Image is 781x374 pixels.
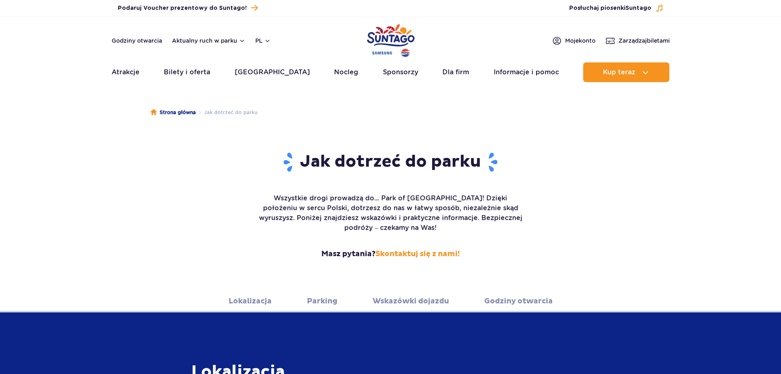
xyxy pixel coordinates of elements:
[552,36,595,46] a: Mojekonto
[118,4,247,12] span: Podaruj Voucher prezentowy do Suntago!
[367,21,415,58] a: Park of Poland
[383,62,418,82] a: Sponsorzy
[569,4,664,12] button: Posłuchaj piosenkiSuntago
[257,151,524,173] h1: Jak dotrzeć do parku
[442,62,469,82] a: Dla firm
[307,290,337,312] a: Parking
[255,37,271,45] button: pl
[164,62,210,82] a: Bilety i oferta
[196,108,257,117] li: Jak dotrzeć do parku
[565,37,595,45] span: Moje konto
[484,290,553,312] a: Godziny otwarcia
[605,36,670,46] a: Zarządzajbiletami
[618,37,670,45] span: Zarządzaj biletami
[112,37,162,45] a: Godziny otwarcia
[625,5,651,11] span: Suntago
[172,37,245,44] button: Aktualny ruch w parku
[603,69,635,76] span: Kup teraz
[373,290,449,312] a: Wskazówki dojazdu
[235,62,310,82] a: [GEOGRAPHIC_DATA]
[583,62,669,82] button: Kup teraz
[257,193,524,233] p: Wszystkie drogi prowadzą do... Park of [GEOGRAPHIC_DATA]! Dzięki położeniu w sercu Polski, dotrze...
[569,4,651,12] span: Posłuchaj piosenki
[151,108,196,117] a: Strona główna
[118,2,258,14] a: Podaruj Voucher prezentowy do Suntago!
[334,62,358,82] a: Nocleg
[494,62,559,82] a: Informacje i pomoc
[257,249,524,259] strong: Masz pytania?
[229,290,272,312] a: Lokalizacja
[376,249,460,259] a: Skontaktuj się z nami!
[112,62,140,82] a: Atrakcje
